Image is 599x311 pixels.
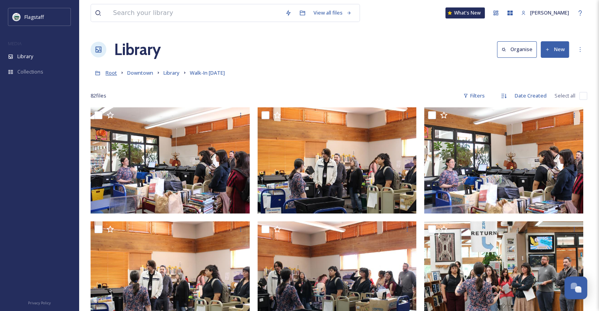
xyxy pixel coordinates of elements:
[8,40,22,46] span: MEDIA
[541,41,569,57] button: New
[530,9,569,16] span: [PERSON_NAME]
[109,4,281,22] input: Search your library
[517,5,573,20] a: [PERSON_NAME]
[564,276,587,299] button: Open Chat
[114,38,161,61] a: Library
[17,68,43,75] span: Collections
[511,88,551,103] div: Date Created
[310,5,356,20] a: View all files
[91,107,250,213] img: IMG_7162.jpeg
[13,13,20,21] img: images%20%282%29.jpeg
[127,69,153,76] span: Downtown
[190,69,225,76] span: Walk-In [DATE]
[497,41,537,57] button: Organise
[127,68,153,77] a: Downtown
[190,68,225,77] a: Walk-In [DATE]
[106,68,117,77] a: Root
[424,107,583,213] img: IMG_7163.jpeg
[497,41,541,57] a: Organise
[163,68,180,77] a: Library
[28,300,51,305] span: Privacy Policy
[28,298,51,307] a: Privacy Policy
[554,92,575,99] span: Select all
[24,13,44,20] span: Flagstaff
[106,69,117,76] span: Root
[445,7,485,18] a: What's New
[91,92,106,99] span: 82 file s
[459,88,489,103] div: Filters
[17,53,33,60] span: Library
[258,107,417,213] img: IMG_7155.jpeg
[163,69,180,76] span: Library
